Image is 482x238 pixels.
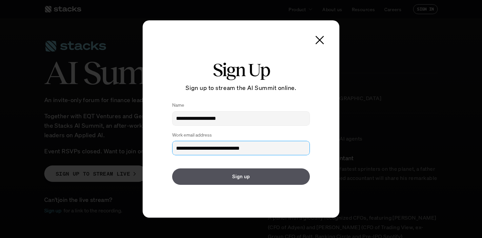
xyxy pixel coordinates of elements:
input: Name [172,111,310,126]
p: Work email address [172,132,212,138]
p: Name [172,102,184,108]
p: Sign up [232,174,250,180]
button: Sign up [172,168,310,185]
h2: Sign Up [166,60,316,80]
input: Work email address [172,141,310,155]
p: Sign up to stream the AI Summit online. [166,83,316,93]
